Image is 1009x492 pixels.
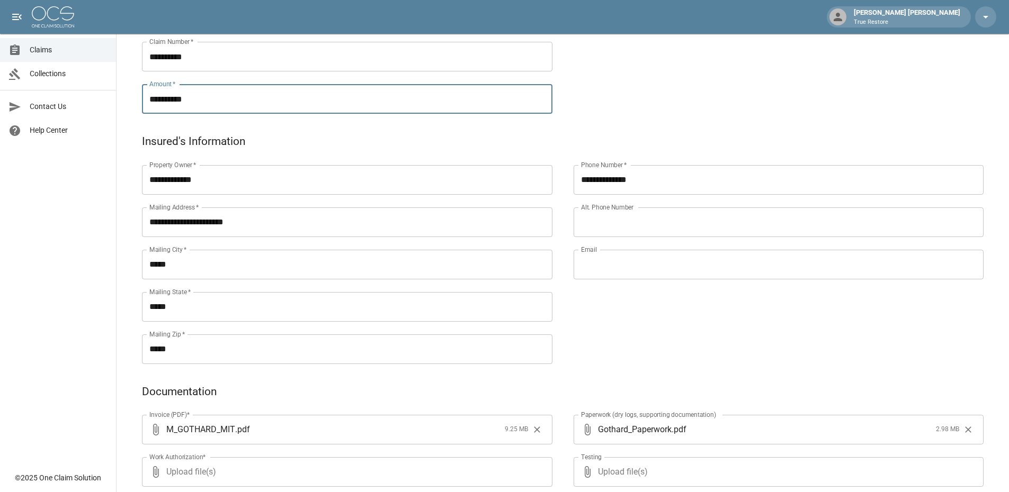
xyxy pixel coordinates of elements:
span: Upload file(s) [598,457,956,487]
span: . pdf [672,423,686,435]
label: Mailing Zip [149,330,185,339]
span: Contact Us [30,101,108,112]
label: Mailing City [149,245,187,254]
span: 2.98 MB [936,424,959,435]
label: Email [581,245,597,254]
img: ocs-logo-white-transparent.png [32,6,74,28]
span: Upload file(s) [166,457,524,487]
p: True Restore [854,18,960,27]
label: Testing [581,452,602,461]
button: Clear [960,422,976,438]
label: Phone Number [581,160,627,169]
label: Mailing State [149,287,191,296]
span: Gothard_Paperwork [598,423,672,435]
span: 9.25 MB [505,424,528,435]
span: Help Center [30,125,108,136]
label: Invoice (PDF)* [149,410,190,419]
div: © 2025 One Claim Solution [15,472,101,483]
label: Property Owner [149,160,197,169]
div: [PERSON_NAME] [PERSON_NAME] [850,7,965,26]
label: Amount [149,79,176,88]
button: Clear [529,422,545,438]
span: M_GOTHARD_MIT [166,423,235,435]
label: Work Authorization* [149,452,206,461]
label: Mailing Address [149,203,199,212]
span: Collections [30,68,108,79]
label: Paperwork (dry logs, supporting documentation) [581,410,716,419]
span: Claims [30,44,108,56]
label: Claim Number [149,37,193,46]
label: Alt. Phone Number [581,203,633,212]
span: . pdf [235,423,250,435]
button: open drawer [6,6,28,28]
